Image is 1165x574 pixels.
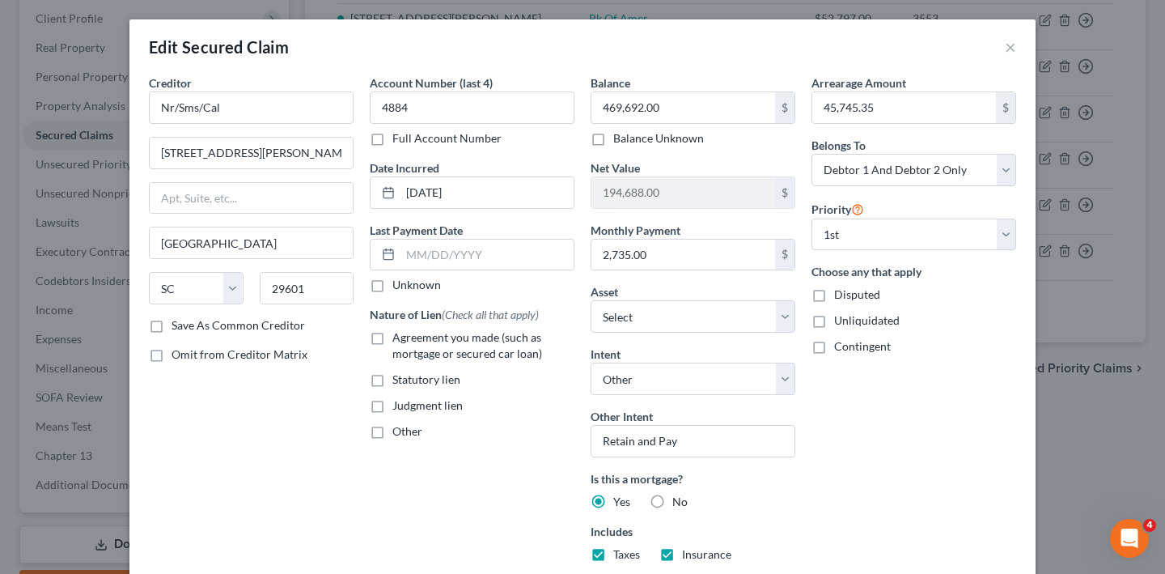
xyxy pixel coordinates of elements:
[370,74,493,91] label: Account Number (last 4)
[613,130,704,147] label: Balance Unknown
[370,159,439,176] label: Date Incurred
[392,424,422,438] span: Other
[392,277,441,293] label: Unknown
[811,263,1016,280] label: Choose any that apply
[442,308,539,321] span: (Check all that apply)
[591,523,795,540] label: Includes
[591,92,775,123] input: 0.00
[811,199,864,219] label: Priority
[775,240,794,270] div: $
[370,306,539,323] label: Nature of Lien
[613,547,640,561] span: Taxes
[1143,519,1156,532] span: 4
[150,227,353,258] input: Enter city...
[591,470,795,487] label: Is this a mortgage?
[172,317,305,334] label: Save As Common Creditor
[149,91,354,124] input: Search creditor by name...
[370,222,463,239] label: Last Payment Date
[400,240,574,270] input: MM/DD/YYYY
[812,92,996,123] input: 0.00
[672,495,688,508] span: No
[591,425,795,457] input: Specify...
[260,272,354,304] input: Enter zip...
[811,74,906,91] label: Arrearage Amount
[834,287,880,301] span: Disputed
[392,398,463,412] span: Judgment lien
[775,92,794,123] div: $
[591,240,775,270] input: 0.00
[591,408,653,425] label: Other Intent
[1005,37,1016,57] button: ×
[392,330,542,360] span: Agreement you made (such as mortgage or secured car loan)
[1110,519,1149,558] iframe: Intercom live chat
[400,177,574,208] input: MM/DD/YYYY
[811,138,866,152] span: Belongs To
[370,91,574,124] input: XXXX
[591,222,680,239] label: Monthly Payment
[172,347,307,361] span: Omit from Creditor Matrix
[591,159,640,176] label: Net Value
[775,177,794,208] div: $
[149,36,289,58] div: Edit Secured Claim
[392,372,460,386] span: Statutory lien
[591,285,618,299] span: Asset
[682,547,731,561] span: Insurance
[591,346,621,363] label: Intent
[150,138,353,168] input: Enter address...
[591,177,775,208] input: 0.00
[834,339,891,353] span: Contingent
[392,130,502,147] label: Full Account Number
[150,183,353,214] input: Apt, Suite, etc...
[591,74,630,91] label: Balance
[613,495,630,508] span: Yes
[149,76,192,90] span: Creditor
[834,313,900,327] span: Unliquidated
[996,92,1015,123] div: $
